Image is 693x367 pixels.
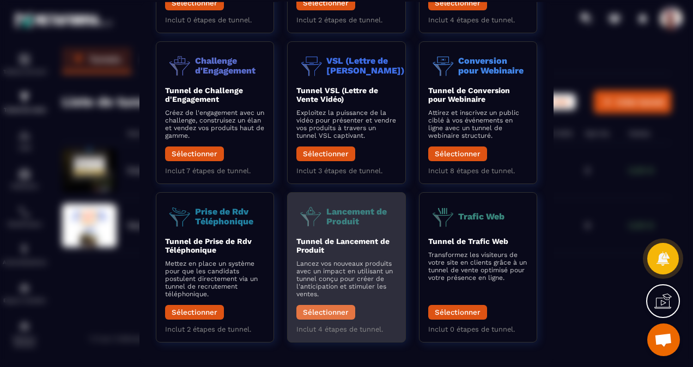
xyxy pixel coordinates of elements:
p: Inclut 7 étapes de tunnel. [165,167,265,175]
b: Tunnel de Challenge d'Engagement [165,86,243,103]
button: Sélectionner [165,305,224,320]
button: Sélectionner [296,305,355,320]
p: Inclut 2 étapes de tunnel. [296,16,396,24]
img: funnel-objective-icon [296,51,326,81]
button: Sélectionner [296,146,355,161]
p: Inclut 0 étapes de tunnel. [428,325,528,333]
button: Sélectionner [428,146,487,161]
p: Challenge d'Engagement [195,56,265,75]
p: Prise de Rdv Téléphonique [195,207,265,226]
b: Tunnel de Conversion pour Webinaire [428,86,510,103]
b: Tunnel de Trafic Web [428,237,508,246]
p: Trafic Web [458,211,504,221]
img: funnel-objective-icon [296,201,326,231]
p: VSL (Lettre de [PERSON_NAME]) [326,56,404,75]
p: Inclut 4 étapes de tunnel. [296,325,396,333]
p: Lancement de Produit [326,207,396,226]
p: Inclut 3 étapes de tunnel. [296,167,396,175]
p: Transformez les visiteurs de votre site en clients grâce à un tunnel de vente optimisé pour votre... [428,251,528,282]
b: Tunnel de Lancement de Produit [296,237,390,254]
p: Lancez vos nouveaux produits avec un impact en utilisant un tunnel conçu pour créer de l'anticipa... [296,260,396,298]
img: funnel-objective-icon [428,51,458,81]
b: Tunnel VSL (Lettre de Vente Vidéo) [296,86,378,103]
button: Sélectionner [428,305,487,320]
b: Tunnel de Prise de Rdv Téléphonique [165,237,252,254]
p: Mettez en place un système pour que les candidats postulent directement via un tunnel de recrutem... [165,260,265,298]
p: Exploitez la puissance de la vidéo pour présenter et vendre vos produits à travers un tunnel VSL ... [296,109,396,139]
a: Ouvrir le chat [647,323,680,356]
p: Créez de l'engagement avec un challenge, construisez un élan et vendez vos produits haut de gamme. [165,109,265,139]
img: funnel-objective-icon [165,51,195,81]
p: Inclut 4 étapes de tunnel. [428,16,528,24]
img: funnel-objective-icon [165,201,195,231]
p: Inclut 0 étapes de tunnel. [165,16,265,24]
p: Conversion pour Webinaire [458,56,528,75]
p: Inclut 8 étapes de tunnel. [428,167,528,175]
button: Sélectionner [165,146,224,161]
img: funnel-objective-icon [428,201,458,231]
p: Inclut 2 étapes de tunnel. [165,325,265,333]
p: Attirez et inscrivez un public ciblé à vos événements en ligne avec un tunnel de webinaire struct... [428,109,528,139]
